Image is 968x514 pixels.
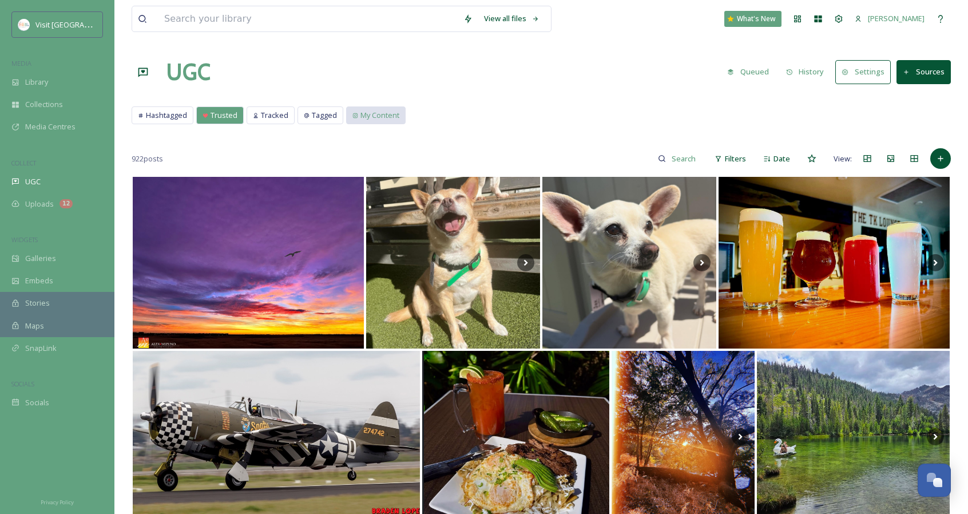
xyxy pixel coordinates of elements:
[25,321,44,331] span: Maps
[360,110,399,121] span: My Content
[724,11,781,27] a: What's New
[542,177,716,349] img: DOG OF THE WEEK: Jax!⭐️ Big spotlight, little dog…It’s Jax!🥰 This little chihuahua spends his tim...
[780,61,836,83] a: History
[780,61,830,83] button: History
[666,147,703,170] input: Search
[849,7,930,30] a: [PERSON_NAME]
[11,235,38,244] span: WIDGETS
[11,59,31,68] span: MEDIA
[25,343,57,354] span: SnapLink
[721,61,775,83] button: Queued
[721,61,780,83] a: Queued
[835,60,896,84] a: Settings
[25,397,49,408] span: Socials
[211,110,237,121] span: Trusted
[35,19,181,30] span: Visit [GEOGRAPHIC_DATA][PERSON_NAME]
[11,159,36,167] span: COLLECT
[725,153,746,164] span: Filters
[719,177,950,349] img: Happy Friday! We’ve got a few new tasty treats available this evening! Mo Mosaic Mo Problems - do...
[261,110,288,121] span: Tracked
[133,177,364,349] img: Mother Nature’s Palette #outdoorphotography #naturephotography #sunsetphotography #clouds #colorf...
[25,77,48,88] span: Library
[132,153,163,164] span: 922 posts
[25,298,50,309] span: Stories
[835,60,891,84] button: Settings
[773,153,790,164] span: Date
[896,60,951,84] button: Sources
[312,110,337,121] span: Tagged
[146,110,187,121] span: Hashtagged
[25,199,54,209] span: Uploads
[41,499,74,506] span: Privacy Policy
[25,121,76,132] span: Media Centres
[59,199,73,208] div: 12
[166,55,211,89] a: UGC
[834,153,852,164] span: View:
[366,177,540,349] img: Happy Monday from some smiley friends here at The Local Bark! Nothing makes us happier than seein...
[11,379,34,388] span: SOCIALS
[25,176,41,187] span: UGC
[478,7,545,30] a: View all files
[18,19,30,30] img: images.png
[25,99,63,110] span: Collections
[41,495,74,508] a: Privacy Policy
[868,13,925,23] span: [PERSON_NAME]
[25,253,56,264] span: Galleries
[25,275,53,286] span: Embeds
[158,6,458,31] input: Search your library
[918,464,951,497] button: Open Chat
